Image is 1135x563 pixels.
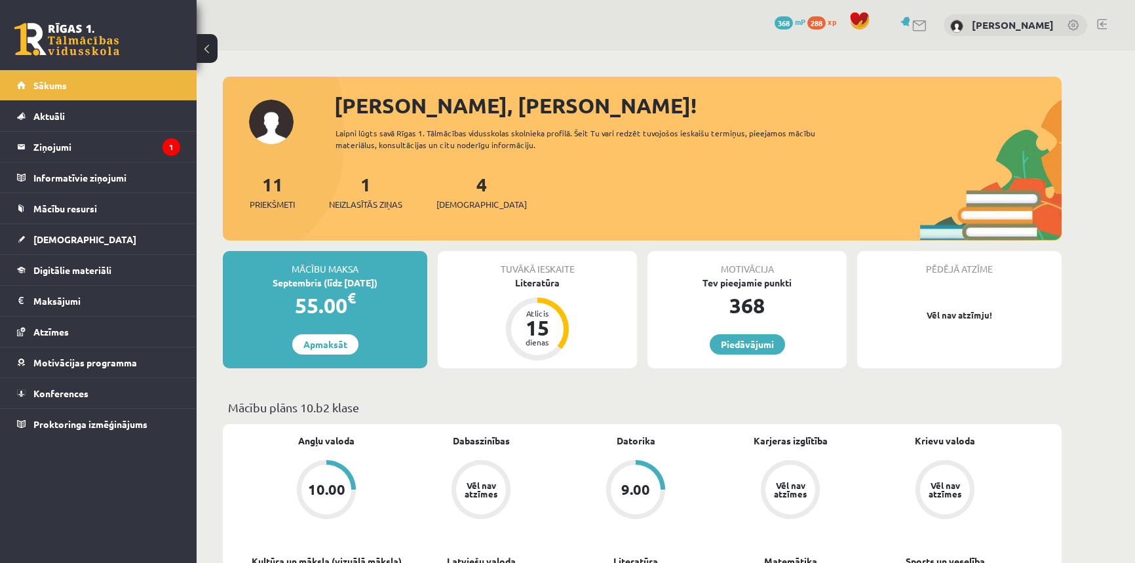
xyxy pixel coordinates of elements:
[807,16,843,27] a: 288 xp
[754,434,828,448] a: Karjeras izglītība
[334,90,1062,121] div: [PERSON_NAME], [PERSON_NAME]!
[33,357,137,368] span: Motivācijas programma
[518,309,557,317] div: Atlicis
[17,193,180,223] a: Mācību resursi
[17,163,180,193] a: Informatīvie ziņojumi
[453,434,510,448] a: Dabaszinības
[249,460,404,522] a: 10.00
[864,309,1055,322] p: Vēl nav atzīmju!
[436,198,527,211] span: [DEMOGRAPHIC_DATA]
[436,172,527,211] a: 4[DEMOGRAPHIC_DATA]
[329,198,402,211] span: Neizlasītās ziņas
[33,79,67,91] span: Sākums
[298,434,355,448] a: Angļu valoda
[647,290,847,321] div: 368
[404,460,558,522] a: Vēl nav atzīmes
[292,334,358,355] a: Apmaksāt
[250,172,295,211] a: 11Priekšmeti
[17,101,180,131] a: Aktuāli
[14,23,119,56] a: Rīgas 1. Tālmācības vidusskola
[857,251,1062,276] div: Pēdējā atzīme
[710,334,785,355] a: Piedāvājumi
[17,255,180,285] a: Digitālie materiāli
[772,481,809,498] div: Vēl nav atzīmes
[223,276,427,290] div: Septembris (līdz [DATE])
[713,460,868,522] a: Vēl nav atzīmes
[33,264,111,276] span: Digitālie materiāli
[463,481,499,498] div: Vēl nav atzīmes
[647,251,847,276] div: Motivācija
[807,16,826,29] span: 288
[617,434,655,448] a: Datorika
[927,481,963,498] div: Vēl nav atzīmes
[17,70,180,100] a: Sākums
[972,18,1054,31] a: [PERSON_NAME]
[647,276,847,290] div: Tev pieejamie punkti
[558,460,713,522] a: 9.00
[308,482,345,497] div: 10.00
[868,460,1022,522] a: Vēl nav atzīmes
[17,286,180,316] a: Maksājumi
[223,251,427,276] div: Mācību maksa
[438,276,637,290] div: Literatūra
[223,290,427,321] div: 55.00
[33,387,88,399] span: Konferences
[17,224,180,254] a: [DEMOGRAPHIC_DATA]
[17,317,180,347] a: Atzīmes
[33,203,97,214] span: Mācību resursi
[621,482,650,497] div: 9.00
[228,398,1056,416] p: Mācību plāns 10.b2 klase
[950,20,963,33] img: Ingus Riciks
[33,326,69,338] span: Atzīmes
[329,172,402,211] a: 1Neizlasītās ziņas
[828,16,836,27] span: xp
[336,127,839,151] div: Laipni lūgts savā Rīgas 1. Tālmācības vidusskolas skolnieka profilā. Šeit Tu vari redzēt tuvojošo...
[17,132,180,162] a: Ziņojumi1
[33,418,147,430] span: Proktoringa izmēģinājums
[347,288,356,307] span: €
[795,16,805,27] span: mP
[17,409,180,439] a: Proktoringa izmēģinājums
[775,16,805,27] a: 368 mP
[438,276,637,362] a: Literatūra Atlicis 15 dienas
[33,163,180,193] legend: Informatīvie ziņojumi
[17,378,180,408] a: Konferences
[33,132,180,162] legend: Ziņojumi
[438,251,637,276] div: Tuvākā ieskaite
[518,317,557,338] div: 15
[250,198,295,211] span: Priekšmeti
[518,338,557,346] div: dienas
[915,434,975,448] a: Krievu valoda
[33,110,65,122] span: Aktuāli
[17,347,180,378] a: Motivācijas programma
[775,16,793,29] span: 368
[33,286,180,316] legend: Maksājumi
[163,138,180,156] i: 1
[33,233,136,245] span: [DEMOGRAPHIC_DATA]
